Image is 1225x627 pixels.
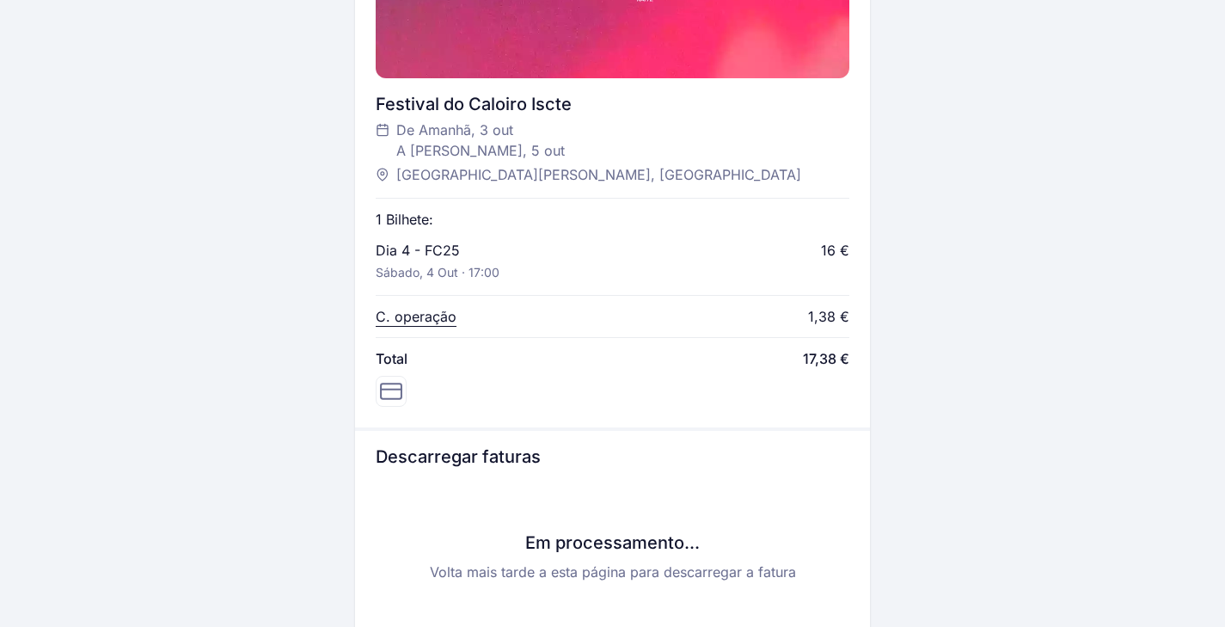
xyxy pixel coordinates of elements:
[803,348,849,369] span: 17,38 €
[396,120,565,161] span: De Amanhã, 3 out A [PERSON_NAME], 5 out
[396,164,801,185] span: [GEOGRAPHIC_DATA][PERSON_NAME], [GEOGRAPHIC_DATA]
[808,306,849,327] div: 1,38 €
[376,348,407,369] span: Total
[376,264,499,281] p: Sábado, 4 out · 17:00
[376,209,433,230] p: 1 Bilhete:
[821,240,849,261] div: 16 €
[376,240,460,261] p: Dia 4 - FC25
[376,306,456,327] p: C. operação
[376,562,849,582] p: Volta mais tarde a esta página para descarregar a fatura
[376,445,849,469] h3: Descarregar faturas
[376,531,849,555] h3: Em processamento...
[376,92,849,116] div: Festival do Caloiro Iscte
